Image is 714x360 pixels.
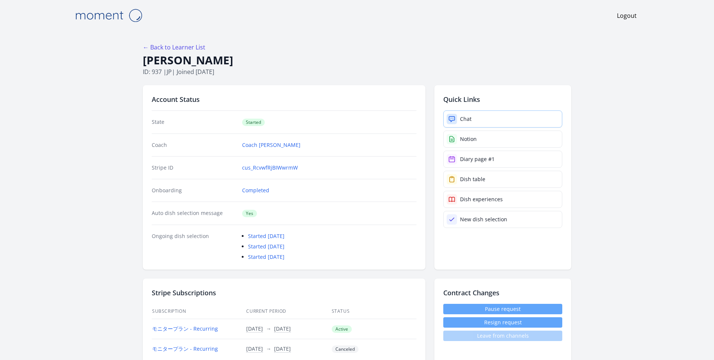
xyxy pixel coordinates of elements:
[246,304,331,319] th: Current Period
[443,151,562,168] a: Diary page #1
[460,196,503,203] div: Dish experiences
[242,187,269,194] a: Completed
[167,68,172,76] span: jp
[246,345,263,353] button: [DATE]
[143,43,205,51] a: ← Back to Learner List
[332,345,358,353] span: Canceled
[460,216,507,223] div: New dish selection
[152,164,236,171] dt: Stripe ID
[443,211,562,228] a: New dish selection
[460,115,472,123] div: Chat
[143,67,571,76] p: ID: 937 | | Joined [DATE]
[152,141,236,149] dt: Coach
[274,325,291,332] button: [DATE]
[242,164,298,171] a: cus_RcvwfRjBIWwrmW
[248,243,284,250] a: Started [DATE]
[332,325,352,333] span: Active
[248,253,284,260] a: Started [DATE]
[460,155,495,163] div: Diary page #1
[152,232,236,261] dt: Ongoing dish selection
[246,325,263,332] button: [DATE]
[617,11,637,20] a: Logout
[443,131,562,148] a: Notion
[443,304,562,314] a: Pause request
[242,119,265,126] span: Started
[443,171,562,188] a: Dish table
[266,325,271,332] span: →
[242,141,300,149] a: Coach [PERSON_NAME]
[242,210,257,217] span: Yes
[152,325,218,332] a: モニタープラン - Recurring
[274,345,291,353] button: [DATE]
[248,232,284,240] a: Started [DATE]
[460,135,477,143] div: Notion
[152,287,416,298] h2: Stripe Subscriptions
[443,317,562,328] button: Resign request
[152,304,246,319] th: Subscription
[443,331,562,341] span: Leave from channels
[152,187,236,194] dt: Onboarding
[460,176,485,183] div: Dish table
[443,94,562,105] h2: Quick Links
[143,53,571,67] h1: [PERSON_NAME]
[331,304,416,319] th: Status
[152,118,236,126] dt: State
[443,287,562,298] h2: Contract Changes
[152,209,236,217] dt: Auto dish selection message
[266,345,271,352] span: →
[443,110,562,128] a: Chat
[443,191,562,208] a: Dish experiences
[152,94,416,105] h2: Account Status
[71,6,146,25] img: Moment
[152,345,218,352] a: モニタープラン - Recurring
